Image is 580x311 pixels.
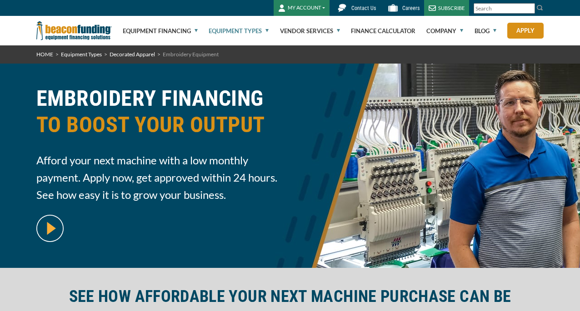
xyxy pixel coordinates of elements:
a: Equipment Types [209,16,269,45]
img: video modal pop-up play button [36,215,64,242]
input: Search [474,3,535,14]
a: Company [426,16,463,45]
a: Decorated Apparel [110,51,155,58]
a: Equipment Types [61,51,102,58]
a: HOME [36,51,53,58]
a: Clear search text [525,5,533,12]
span: Embroidery Equipment [163,51,219,58]
a: Apply [507,23,544,39]
h1: EMBROIDERY FINANCING [36,85,285,145]
span: Careers [402,5,420,11]
a: Finance Calculator [351,16,415,45]
a: Blog [475,16,496,45]
img: Beacon Funding Corporation logo [36,16,112,45]
img: Search [536,4,544,11]
span: TO BOOST YOUR OUTPUT [36,112,285,138]
a: Vendor Services [280,16,340,45]
span: Contact Us [351,5,376,11]
h2: SEE HOW AFFORDABLE YOUR NEXT MACHINE PURCHASE CAN BE [36,286,544,307]
a: Equipment Financing [123,16,198,45]
span: Afford your next machine with a low monthly payment. Apply now, get approved within 24 hours. See... [36,152,285,203]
